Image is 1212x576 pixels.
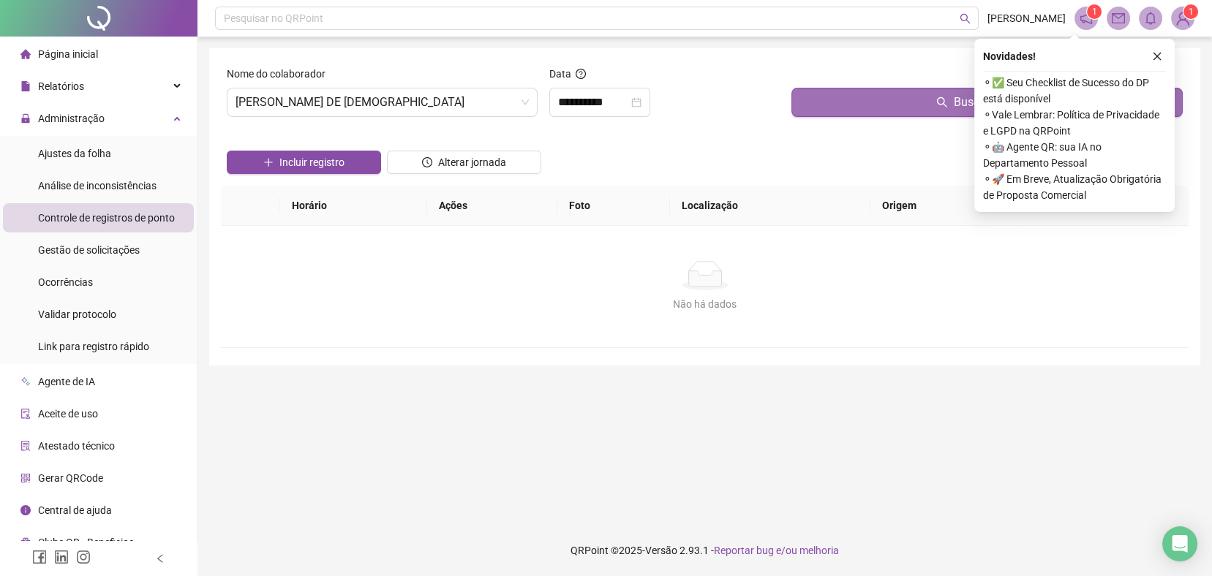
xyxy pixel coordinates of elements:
span: Link para registro rápido [38,341,149,352]
span: Página inicial [38,48,98,60]
span: Gestão de solicitações [38,244,140,256]
span: Alterar jornada [438,154,506,170]
span: ⚬ 🤖 Agente QR: sua IA no Departamento Pessoal [983,139,1166,171]
span: file [20,81,31,91]
span: clock-circle [422,157,432,167]
span: home [20,49,31,59]
span: ⚬ Vale Lembrar: Política de Privacidade e LGPD na QRPoint [983,107,1166,139]
span: plus [263,157,274,167]
span: Relatórios [38,80,84,92]
span: 1 [1189,7,1194,17]
span: ⚬ ✅ Seu Checklist de Sucesso do DP está disponível [983,75,1166,107]
span: Análise de inconsistências [38,180,157,192]
span: Data [549,68,571,80]
label: Nome do colaborador [227,66,335,82]
th: Foto [557,186,669,226]
button: Alterar jornada [387,151,541,174]
span: lock [20,113,31,124]
span: Novidades ! [983,48,1036,64]
th: Horário [279,186,426,226]
span: Gerar QRCode [38,472,103,484]
span: instagram [76,550,91,564]
span: gift [20,537,31,547]
span: audit [20,409,31,419]
span: qrcode [20,473,31,483]
span: 1 [1092,7,1097,17]
span: Aceite de uso [38,408,98,420]
div: Open Intercom Messenger [1162,526,1197,561]
span: Agente de IA [38,376,95,387]
span: facebook [32,550,47,564]
span: Buscar registros [954,94,1037,111]
sup: Atualize o seu contato no menu Meus Dados [1183,4,1198,19]
span: solution [20,441,31,451]
span: notification [1080,12,1093,25]
img: 93677 [1172,7,1194,29]
span: mail [1112,12,1125,25]
span: search [960,13,971,24]
button: Incluir registro [227,151,381,174]
th: Localização [670,186,870,226]
span: bell [1144,12,1157,25]
sup: 1 [1087,4,1102,19]
span: Central de ajuda [38,504,112,516]
span: Ajustes da folha [38,148,111,159]
button: Buscar registros [791,88,1183,117]
span: JOAO BENEDITO DE DEUS [236,88,529,116]
footer: QRPoint © 2025 - 2.93.1 - [197,525,1212,576]
span: question-circle [576,69,586,79]
span: Administração [38,113,105,124]
span: [PERSON_NAME] [987,10,1066,26]
span: info-circle [20,505,31,515]
span: Versão [645,545,677,556]
a: Alterar jornada [387,158,541,170]
span: ⚬ 🚀 Em Breve, Atualização Obrigatória de Proposta Comercial [983,171,1166,203]
span: Atestado técnico [38,440,115,452]
div: Não há dados [238,296,1171,312]
th: Ações [427,186,558,226]
span: linkedin [54,550,69,564]
span: Ocorrências [38,276,93,288]
span: Controle de registros de ponto [38,212,175,224]
th: Origem [870,186,1016,226]
span: Incluir registro [279,154,345,170]
span: close [1152,51,1162,61]
span: Clube QR - Beneficios [38,537,134,548]
span: search [936,96,948,108]
span: Reportar bug e/ou melhoria [714,545,839,556]
span: Validar protocolo [38,308,116,320]
span: left [155,553,165,564]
